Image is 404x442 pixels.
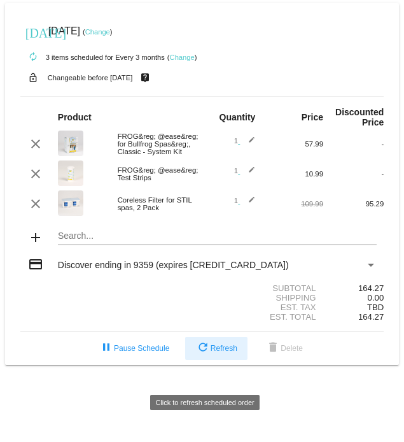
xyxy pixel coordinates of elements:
a: Change [85,28,110,36]
button: Refresh [185,337,247,360]
mat-icon: clear [28,166,43,182]
span: Delete [265,344,303,353]
small: ( ) [167,53,197,61]
strong: Product [58,112,92,122]
div: Est. Total [202,312,324,322]
span: TBD [367,303,384,312]
div: 57.99 [263,140,323,148]
span: Pause Schedule [99,344,169,353]
span: Discover ending in 9359 (expires [CREDIT_CARD_DATA]) [58,260,289,270]
div: 10.99 [263,170,323,178]
mat-icon: edit [240,166,255,182]
span: 1 [234,167,256,175]
mat-select: Payment Method [58,260,377,270]
mat-icon: clear [28,136,43,152]
span: 1 [234,197,256,204]
div: Est. Tax [202,303,324,312]
div: FROG&reg; @ease&reg; for Bullfrog Spas&reg;, Classic - System Kit [111,132,202,155]
div: 95.29 [323,200,384,208]
strong: Price [302,112,323,122]
div: Shipping [202,293,324,303]
div: Subtotal [202,283,324,293]
img: 10-01055_ease_BF_teststrips-1_600x600.jpg [58,160,83,186]
div: - [323,170,384,178]
mat-icon: autorenew [25,50,41,65]
mat-icon: credit_card [28,257,43,272]
small: Changeable before [DATE] [48,74,133,82]
strong: Quantity [219,112,256,122]
mat-icon: edit [240,196,255,211]
img: 10-00810_STIL_filter_2pk_600x600.jpg [58,190,83,216]
span: 1 [234,137,256,145]
mat-icon: live_help [137,69,153,86]
input: Search... [58,231,377,241]
strong: Discounted Price [335,107,384,127]
mat-icon: delete [265,341,281,356]
mat-icon: clear [28,196,43,211]
small: 3 items scheduled for Every 3 months [20,53,165,61]
span: 164.27 [358,312,384,322]
mat-icon: [DATE] [25,24,41,39]
div: 109.99 [263,200,323,208]
mat-icon: lock_open [25,69,41,86]
mat-icon: refresh [195,341,211,356]
span: 0.00 [368,293,384,303]
a: Change [170,53,195,61]
div: - [323,140,384,148]
button: Pause Schedule [88,337,179,360]
mat-icon: add [28,230,43,245]
button: Delete [255,337,313,360]
div: FROG&reg; @ease&reg; Test Strips [111,166,202,182]
small: ( ) [83,28,113,36]
span: Refresh [195,344,237,353]
div: 164.27 [323,283,384,293]
div: Coreless Filter for STIL spas, 2 Pack [111,196,202,211]
mat-icon: pause [99,341,114,356]
img: @ease-system-kit-box.jpg [58,131,83,156]
mat-icon: edit [240,136,255,152]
